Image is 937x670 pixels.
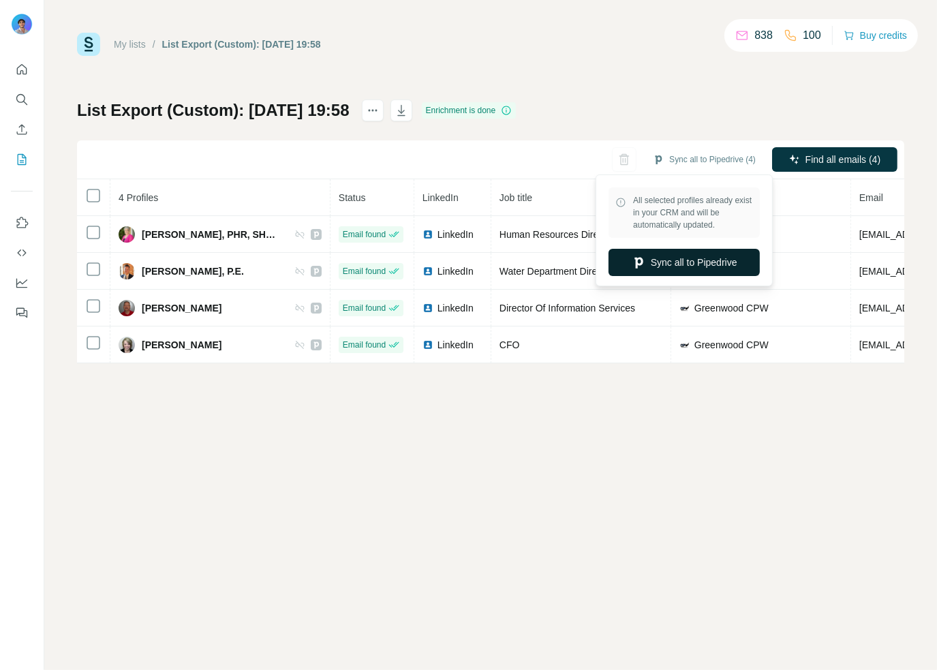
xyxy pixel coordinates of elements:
img: Avatar [119,300,135,316]
span: Email found [343,339,386,351]
span: 4 Profiles [119,192,158,203]
span: [PERSON_NAME] [142,338,221,352]
img: LinkedIn logo [423,266,433,277]
span: [PERSON_NAME], PHR, SHRM-CP [142,228,281,241]
img: Surfe Logo [77,33,100,56]
span: Email found [343,302,386,314]
span: [PERSON_NAME] [142,301,221,315]
span: Status [339,192,366,203]
span: All selected profiles already exist in your CRM and will be automatically updated. [633,194,753,231]
button: Use Surfe API [11,241,33,265]
span: Greenwood CPW [694,338,769,352]
span: LinkedIn [437,301,474,315]
button: Sync all to Pipedrive [609,249,760,276]
span: Water Department Director [500,266,613,277]
span: Email found [343,228,386,241]
span: Human Resources Director [500,229,615,240]
span: LinkedIn [437,338,474,352]
p: 100 [803,27,821,44]
span: Find all emails (4) [805,153,880,166]
img: company-logo [679,339,690,350]
span: LinkedIn [423,192,459,203]
button: Buy credits [844,26,907,45]
div: Enrichment is done [422,102,517,119]
img: LinkedIn logo [423,229,433,240]
img: Avatar [119,263,135,279]
span: Director Of Information Services [500,303,635,314]
img: company-logo [679,303,690,314]
span: [PERSON_NAME], P.E. [142,264,244,278]
button: My lists [11,147,33,172]
h1: List Export (Custom): [DATE] 19:58 [77,100,350,121]
button: Quick start [11,57,33,82]
span: LinkedIn [437,264,474,278]
span: Greenwood CPW [694,301,769,315]
img: LinkedIn logo [423,339,433,350]
button: Enrich CSV [11,117,33,142]
span: Email found [343,265,386,277]
button: Use Surfe on LinkedIn [11,211,33,235]
img: Avatar [119,226,135,243]
span: Email [859,192,883,203]
button: Feedback [11,301,33,325]
button: Find all emails (4) [772,147,897,172]
span: Job title [500,192,532,203]
button: actions [362,100,384,121]
p: 838 [754,27,773,44]
button: Search [11,87,33,112]
li: / [153,37,155,51]
button: Sync all to Pipedrive (4) [643,149,765,170]
div: List Export (Custom): [DATE] 19:58 [162,37,321,51]
a: My lists [114,39,146,50]
img: Avatar [119,337,135,353]
button: Dashboard [11,271,33,295]
img: Avatar [11,14,33,35]
span: LinkedIn [437,228,474,241]
img: LinkedIn logo [423,303,433,314]
span: CFO [500,339,520,350]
